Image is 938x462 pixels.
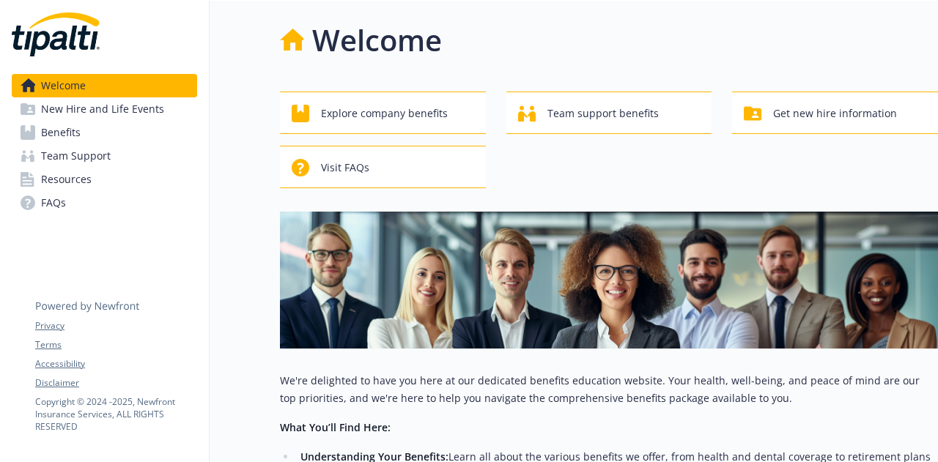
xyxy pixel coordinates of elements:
[312,18,442,62] h1: Welcome
[12,97,197,121] a: New Hire and Life Events
[41,121,81,144] span: Benefits
[41,191,66,215] span: FAQs
[12,191,197,215] a: FAQs
[280,420,391,434] strong: What You’ll Find Here:
[35,338,196,351] a: Terms
[280,146,486,188] button: Visit FAQs
[41,168,92,191] span: Resources
[12,168,197,191] a: Resources
[321,100,448,127] span: Explore company benefits
[280,212,938,349] img: overview page banner
[321,154,369,182] span: Visit FAQs
[41,97,164,121] span: New Hire and Life Events
[35,376,196,390] a: Disclaimer
[280,92,486,134] button: Explore company benefits
[280,372,938,407] p: We're delighted to have you here at our dedicated benefits education website. Your health, well-b...
[35,357,196,370] a: Accessibility
[732,92,938,134] button: Get new hire information
[41,74,86,97] span: Welcome
[35,395,196,433] p: Copyright © 2024 - 2025 , Newfront Insurance Services, ALL RIGHTS RESERVED
[12,74,197,97] a: Welcome
[41,144,111,168] span: Team Support
[506,92,712,134] button: Team support benefits
[12,121,197,144] a: Benefits
[773,100,897,127] span: Get new hire information
[35,319,196,332] a: Privacy
[547,100,659,127] span: Team support benefits
[12,144,197,168] a: Team Support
